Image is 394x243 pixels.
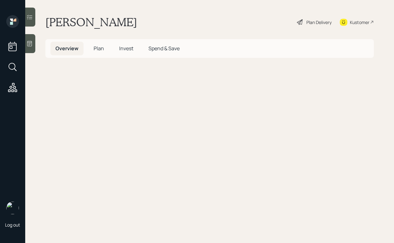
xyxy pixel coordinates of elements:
[55,45,78,52] span: Overview
[148,45,180,52] span: Spend & Save
[350,19,369,26] div: Kustomer
[94,45,104,52] span: Plan
[45,15,137,29] h1: [PERSON_NAME]
[6,202,19,214] img: robby-grisanti-headshot.png
[306,19,332,26] div: Plan Delivery
[5,222,20,228] div: Log out
[119,45,133,52] span: Invest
